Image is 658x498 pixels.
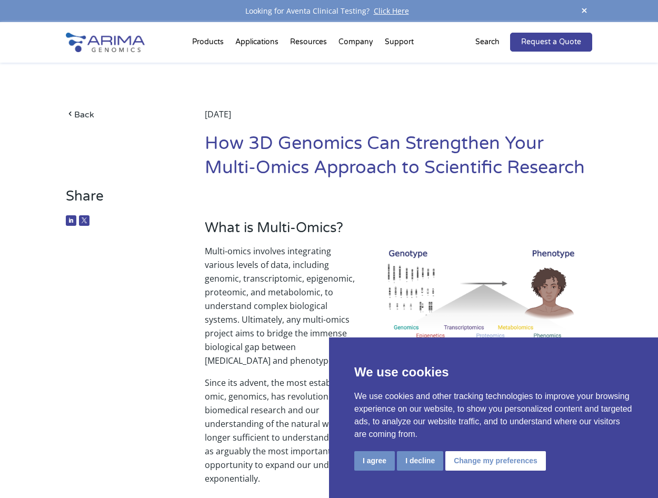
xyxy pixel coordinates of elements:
img: Arima-Genomics-logo [66,33,145,52]
a: Back [66,107,176,122]
button: I agree [354,451,395,471]
p: Search [475,35,500,49]
p: Since its advent, the most established omic, genomics, has revolutionized biomedical research and... [205,376,592,485]
button: I decline [397,451,443,471]
p: Multi-omics involves integrating various levels of data, including genomic, transcriptomic, epige... [205,244,592,376]
a: Request a Quote [510,33,592,52]
h1: How 3D Genomics Can Strengthen Your Multi-Omics Approach to Scientific Research [205,132,592,188]
button: Change my preferences [445,451,546,471]
h3: What is Multi-Omics? [205,220,592,244]
p: We use cookies [354,363,633,382]
div: [DATE] [205,107,592,132]
div: Looking for Aventa Clinical Testing? [66,4,592,18]
a: Click Here [370,6,413,16]
p: We use cookies and other tracking technologies to improve your browsing experience on our website... [354,390,633,441]
h3: Share [66,188,176,213]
